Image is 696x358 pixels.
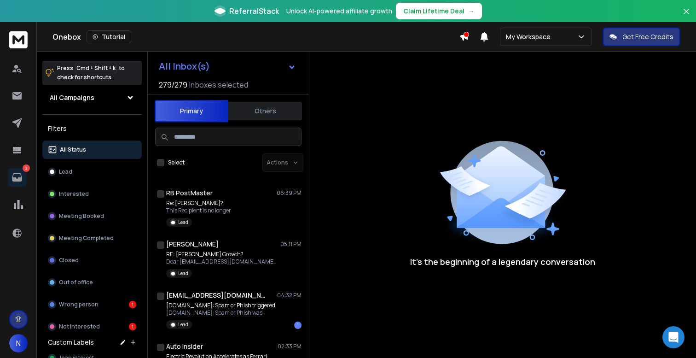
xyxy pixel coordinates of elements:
[166,251,277,258] p: RE: [PERSON_NAME] Growth?
[294,322,302,329] div: 1
[87,30,131,43] button: Tutorial
[151,57,303,76] button: All Inbox(s)
[59,323,100,330] p: Not Interested
[178,219,188,226] p: Lead
[129,323,136,330] div: 1
[129,301,136,308] div: 1
[178,321,188,328] p: Lead
[42,317,142,336] button: Not Interested1
[59,257,79,264] p: Closed
[286,6,392,16] p: Unlock AI-powered affiliate growth
[410,255,595,268] p: It’s the beginning of a legendary conversation
[662,326,684,348] div: Open Intercom Messenger
[168,159,185,166] label: Select
[23,164,30,172] p: 2
[57,64,125,82] p: Press to check for shortcuts.
[229,6,279,17] span: ReferralStack
[680,6,692,28] button: Close banner
[8,168,26,187] a: 2
[603,28,680,46] button: Get Free Credits
[159,79,187,90] span: 279 / 279
[75,63,117,73] span: Cmd + Shift + k
[166,309,275,317] p: [DOMAIN_NAME]: Spam or Phish was
[42,185,142,203] button: Interested
[9,334,28,352] button: N
[52,30,459,43] div: Onebox
[42,251,142,270] button: Closed
[280,241,302,248] p: 05:11 PM
[42,229,142,247] button: Meeting Completed
[396,3,482,19] button: Claim Lifetime Deal→
[468,6,475,16] span: →
[166,188,213,198] h1: RB PostMaster
[178,270,188,277] p: Lead
[506,32,554,41] p: My Workspace
[59,235,114,242] p: Meeting Completed
[166,302,275,309] p: [DOMAIN_NAME]: Spam or Phish triggered
[166,200,231,207] p: Re: [PERSON_NAME]?
[50,93,94,102] h1: All Campaigns
[42,295,142,314] button: Wrong person1
[228,101,302,121] button: Others
[42,88,142,107] button: All Campaigns
[59,279,93,286] p: Out of office
[42,141,142,159] button: All Status
[166,342,203,351] h1: Auto Insider
[59,168,72,176] p: Lead
[159,62,210,71] h1: All Inbox(s)
[59,301,99,308] p: Wrong person
[166,240,219,249] h1: [PERSON_NAME]
[166,207,231,214] p: This Recipient is no longer
[622,32,673,41] p: Get Free Credits
[59,212,104,220] p: Meeting Booked
[42,207,142,225] button: Meeting Booked
[48,338,94,347] h3: Custom Labels
[166,291,267,300] h1: [EMAIL_ADDRESS][DOMAIN_NAME]
[189,79,248,90] h3: Inboxes selected
[59,190,89,198] p: Interested
[42,122,142,135] h3: Filters
[42,273,142,292] button: Out of office
[155,100,228,122] button: Primary
[166,258,277,265] p: Dear [EMAIL_ADDRESS][DOMAIN_NAME], Please note that
[60,146,86,153] p: All Status
[277,189,302,197] p: 06:39 PM
[278,343,302,350] p: 02:33 PM
[277,292,302,299] p: 04:32 PM
[42,163,142,181] button: Lead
